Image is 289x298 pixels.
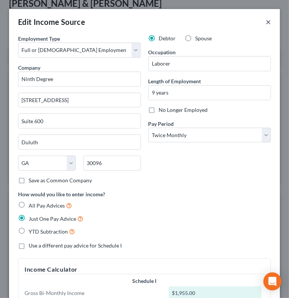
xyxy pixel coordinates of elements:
div: Gross Bi-Monthly Income [21,289,165,297]
span: Spouse [196,35,212,41]
input: ex: 2 years [149,86,271,100]
input: -- [149,57,271,71]
div: Edit Income Source [18,17,85,27]
span: All Pay Advices [29,202,65,209]
div: Open Intercom Messenger [263,272,281,290]
label: Occupation [148,48,176,56]
input: Enter city... [18,135,141,149]
span: Pay Period [148,121,174,127]
input: Search company by name... [18,72,141,87]
div: Schedule I [24,277,265,285]
span: Use a different pay advice for Schedule I [29,242,122,249]
span: No Longer Employed [159,107,208,113]
input: Enter zip... [83,156,141,171]
span: Company [18,64,40,71]
span: Just One Pay Advice [29,215,76,222]
span: Employment Type [18,35,60,42]
span: Debtor [159,35,176,41]
label: Length of Employment [148,77,201,85]
span: YTD Subtraction [29,228,68,235]
label: How would you like to enter income? [18,190,105,198]
input: Unit, Suite, etc... [18,114,141,128]
h5: Income Calculator [24,265,265,274]
span: Save as Common Company [29,177,92,183]
input: Enter address... [18,93,141,107]
button: × [266,17,271,26]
